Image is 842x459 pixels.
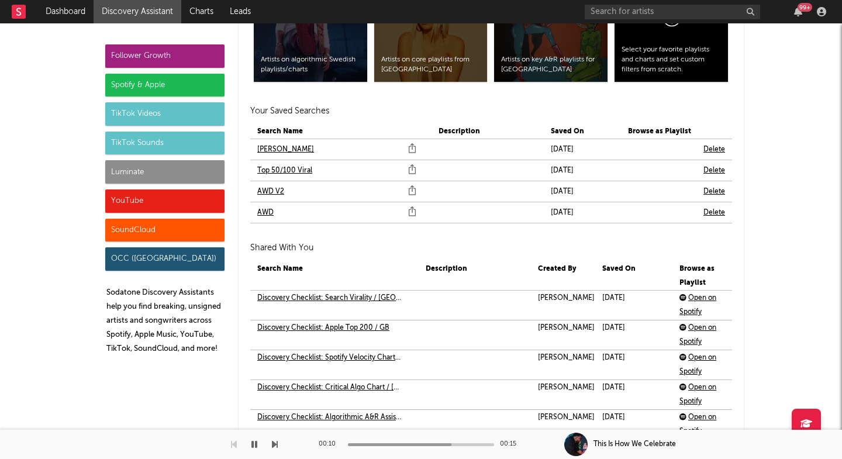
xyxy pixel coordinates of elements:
[105,189,225,213] div: YouTube
[105,132,225,155] div: TikTok Sounds
[501,55,601,75] div: Artists on key A&R playlists for [GEOGRAPHIC_DATA]
[105,44,225,68] div: Follower Growth
[595,410,672,440] td: [DATE]
[672,262,724,291] th: Browse as Playlist
[250,262,419,291] th: Search Name
[531,291,595,320] td: [PERSON_NAME]
[595,291,672,320] td: [DATE]
[381,55,481,75] div: Artists on core playlists from [GEOGRAPHIC_DATA]
[593,439,676,450] div: This Is How We Celebrate
[595,380,672,410] td: [DATE]
[679,325,716,346] span: Open on Spotify
[105,102,225,126] div: TikTok Videos
[250,125,432,139] th: Search Name
[432,125,544,139] th: Description
[250,104,732,118] h2: Your Saved Searches
[531,410,595,440] td: [PERSON_NAME]
[257,206,274,220] a: AWD
[679,410,724,439] div: Open on Spotify
[544,181,621,202] td: [DATE]
[106,286,225,356] p: Sodatone Discovery Assistants help you find breaking, unsigned artists and songwriters across Spo...
[696,160,732,181] td: Delete
[544,160,621,181] td: [DATE]
[595,262,672,291] th: Saved On
[419,262,531,291] th: Description
[679,381,724,409] div: Open on Spotify
[679,414,716,435] span: Open on Spotify
[595,350,672,380] td: [DATE]
[696,202,732,223] td: Delete
[531,320,595,350] td: [PERSON_NAME]
[257,164,312,178] a: Top 50/100 Viral
[544,125,621,139] th: Saved On
[105,247,225,271] div: OCC ([GEOGRAPHIC_DATA])
[794,7,802,16] button: 99+
[257,410,402,425] a: Discovery Checklist: Algorithmic A&R Assistant ([GEOGRAPHIC_DATA])
[595,320,672,350] td: [DATE]
[250,241,732,255] h2: Shared With You
[257,351,402,365] a: Discovery Checklist: Spotify Velocity Chart / [GEOGRAPHIC_DATA]
[500,437,523,451] div: 00:15
[622,45,721,74] div: Select your favorite playlists and charts and set custom filters from scratch.
[585,5,760,19] input: Search for artists
[679,384,716,405] span: Open on Spotify
[679,295,716,316] span: Open on Spotify
[531,262,595,291] th: Created By
[798,3,812,12] div: 99 +
[544,202,621,223] td: [DATE]
[257,321,389,335] a: Discovery Checklist: Apple Top 200 / GB
[261,55,360,75] div: Artists on algorithmic Swedish playlists/charts
[105,74,225,97] div: Spotify & Apple
[679,321,724,349] div: Open on Spotify
[531,350,595,380] td: [PERSON_NAME]
[105,219,225,242] div: SoundCloud
[679,351,724,379] div: Open on Spotify
[696,181,732,202] td: Delete
[696,139,732,160] td: Delete
[257,143,314,157] a: [PERSON_NAME]
[679,354,716,375] span: Open on Spotify
[319,437,342,451] div: 00:10
[257,381,402,395] a: Discovery Checklist: Critical Algo Chart / [GEOGRAPHIC_DATA]
[679,291,724,319] div: Open on Spotify
[621,125,696,139] th: Browse as Playlist
[257,185,284,199] a: AWD V2
[105,160,225,184] div: Luminate
[257,291,402,305] a: Discovery Checklist: Search Virality / [GEOGRAPHIC_DATA]
[531,380,595,410] td: [PERSON_NAME]
[544,139,621,160] td: [DATE]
